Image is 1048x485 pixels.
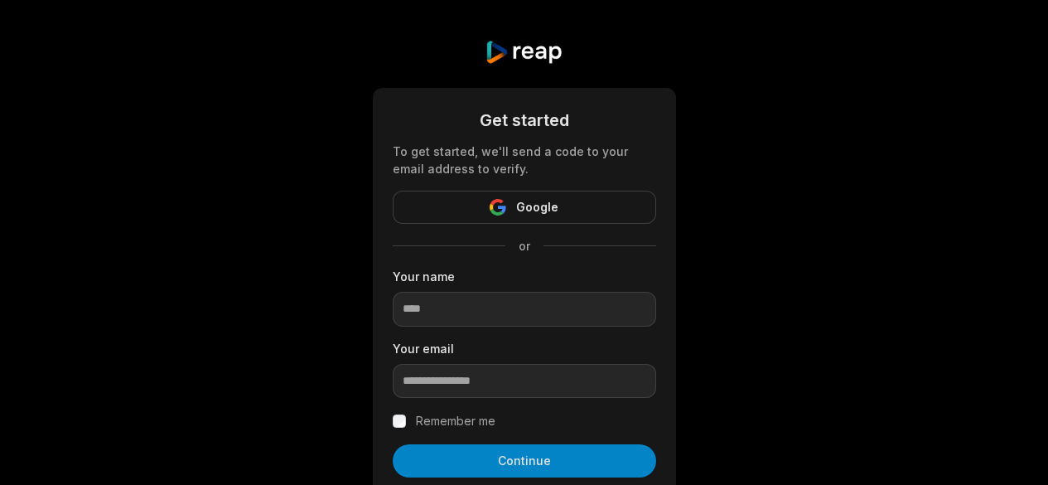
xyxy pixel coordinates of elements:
label: Remember me [416,411,495,431]
button: Continue [393,444,656,478]
span: Google [516,197,558,217]
img: reap [485,40,563,65]
label: Your name [393,268,656,285]
div: To get started, we'll send a code to your email address to verify. [393,143,656,177]
label: Your email [393,340,656,357]
button: Google [393,191,656,224]
div: Get started [393,108,656,133]
span: or [505,237,543,255]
